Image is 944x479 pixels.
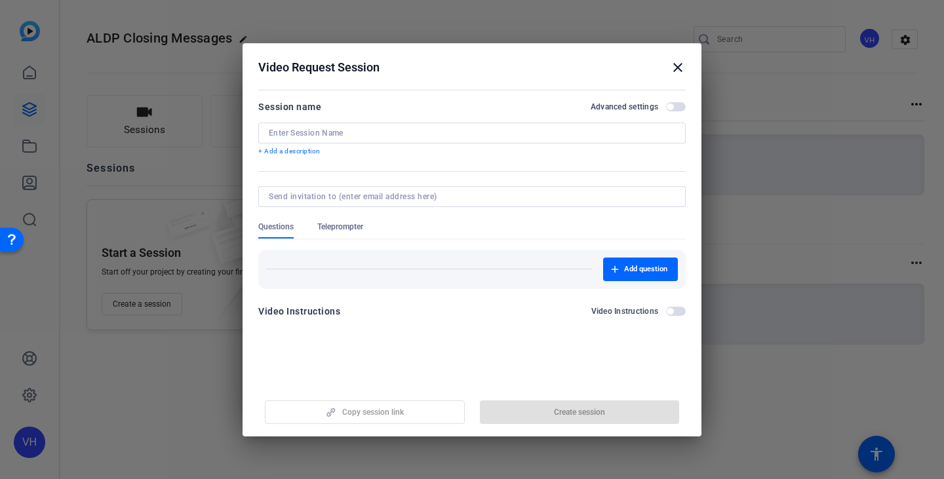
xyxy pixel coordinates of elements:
[258,99,321,115] div: Session name
[258,303,340,319] div: Video Instructions
[258,221,294,232] span: Questions
[591,102,658,112] h2: Advanced settings
[258,146,686,157] p: + Add a description
[269,128,675,138] input: Enter Session Name
[591,306,659,316] h2: Video Instructions
[269,191,670,202] input: Send invitation to (enter email address here)
[624,264,667,275] span: Add question
[258,60,686,75] div: Video Request Session
[317,221,363,232] span: Teleprompter
[670,60,686,75] mat-icon: close
[603,258,678,281] button: Add question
